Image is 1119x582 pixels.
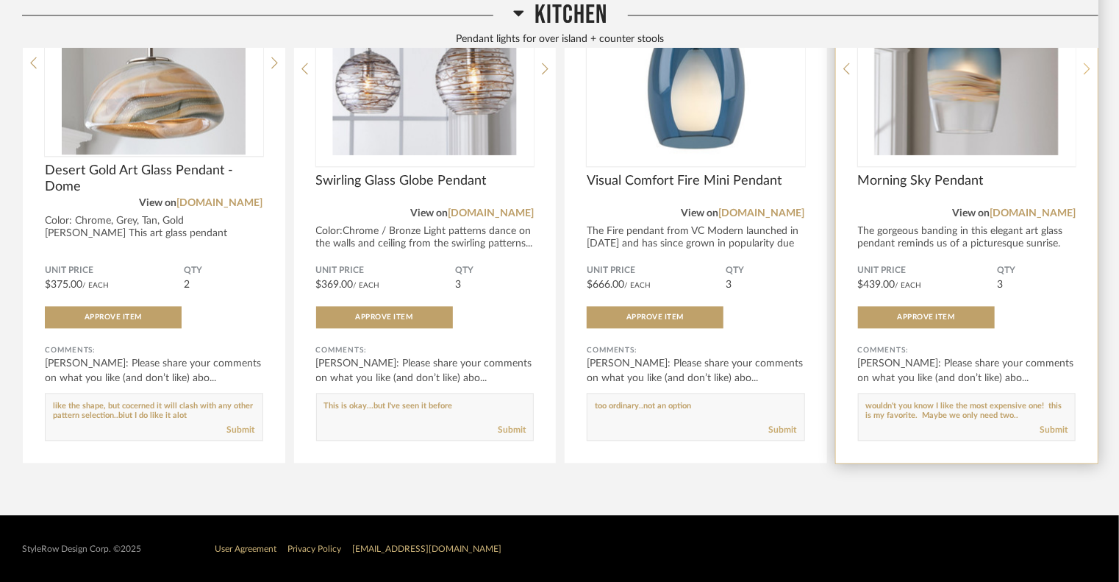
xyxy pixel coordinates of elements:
[952,208,990,219] span: View on
[45,306,182,328] button: Approve Item
[45,343,263,358] div: Comments:
[45,265,185,277] span: Unit Price
[858,173,1076,189] span: Morning Sky Pendant
[895,282,922,289] span: / Each
[498,424,526,436] a: Submit
[45,356,263,386] div: [PERSON_NAME]: Please share your comments on what you like (and don’t like) abo...
[316,356,535,386] div: [PERSON_NAME]: Please share your comments on what you like (and don’t like) abo...
[587,306,723,328] button: Approve Item
[85,313,142,321] span: Approve Item
[316,173,535,189] span: Swirling Glass Globe Pendant
[997,265,1076,277] span: QTY
[990,208,1076,219] a: [DOMAIN_NAME]
[215,544,276,553] a: User Agreement
[227,424,255,436] a: Submit
[1040,424,1068,436] a: Submit
[316,225,535,250] div: Color:Chrome / Bronze Light patterns dance on the walls and ceiling from the swirling patterns...
[858,225,1076,263] div: The gorgeous banding in this elegant art glass pendant reminds us of a picturesque sunrise. B...
[185,280,190,290] span: 2
[858,356,1076,386] div: [PERSON_NAME]: Please share your comments on what you like (and don’t like) abo...
[356,313,413,321] span: Approve Item
[45,163,263,195] span: Desert Gold Art Glass Pendant - Dome
[140,198,177,208] span: View on
[682,208,719,219] span: View on
[626,313,684,321] span: Approve Item
[455,280,461,290] span: 3
[858,343,1076,358] div: Comments:
[898,313,955,321] span: Approve Item
[455,265,534,277] span: QTY
[316,343,535,358] div: Comments:
[726,280,732,290] span: 3
[726,265,805,277] span: QTY
[587,356,805,386] div: [PERSON_NAME]: Please share your comments on what you like (and don’t like) abo...
[45,280,82,290] span: $375.00
[82,282,109,289] span: / Each
[587,265,726,277] span: Unit Price
[769,424,797,436] a: Submit
[587,225,805,263] div: The Fire pendant from VC Modern launched in [DATE] and has since grown in popularity due to...
[354,282,380,289] span: / Each
[997,280,1003,290] span: 3
[587,173,805,189] span: Visual Comfort Fire Mini Pendant
[22,544,141,555] div: StyleRow Design Corp. ©2025
[177,198,263,208] a: [DOMAIN_NAME]
[448,208,534,219] a: [DOMAIN_NAME]
[858,306,995,328] button: Approve Item
[316,265,456,277] span: Unit Price
[410,208,448,219] span: View on
[719,208,805,219] a: [DOMAIN_NAME]
[587,343,805,358] div: Comments:
[352,544,501,553] a: [EMAIL_ADDRESS][DOMAIN_NAME]
[316,280,354,290] span: $369.00
[287,544,341,553] a: Privacy Policy
[185,265,263,277] span: QTY
[45,215,263,252] div: Color: Chrome, Grey, Tan, Gold [PERSON_NAME] This art glass pendant captures the beauty of the de...
[624,282,651,289] span: / Each
[858,265,998,277] span: Unit Price
[858,280,895,290] span: $439.00
[587,280,624,290] span: $666.00
[316,306,453,328] button: Approve Item
[22,32,1098,48] div: Pendant lights for over island + counter stools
